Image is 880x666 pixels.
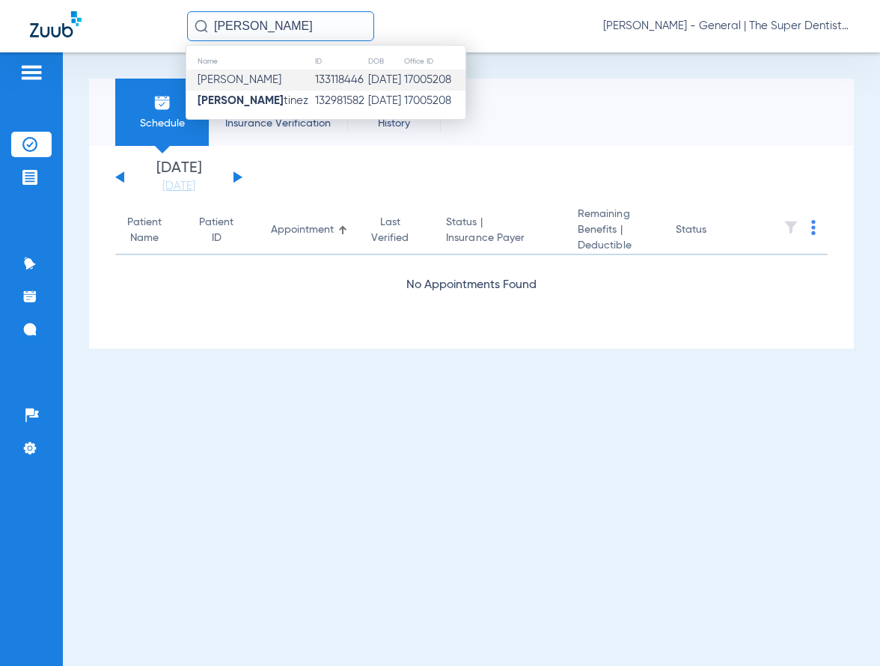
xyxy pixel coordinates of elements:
[403,70,465,91] td: 17005208
[198,74,281,85] span: [PERSON_NAME]
[19,64,43,82] img: hamburger-icon
[358,116,430,131] span: History
[578,238,652,254] span: Deductible
[367,70,403,91] td: [DATE]
[198,95,308,106] span: tinez
[127,215,162,246] div: Patient Name
[805,594,880,666] iframe: Chat Widget
[314,91,367,111] td: 132981582
[371,215,422,246] div: Last Verified
[187,11,374,41] input: Search for patients
[126,116,198,131] span: Schedule
[434,207,566,255] th: Status |
[30,11,82,37] img: Zuub Logo
[783,220,798,235] img: filter.svg
[664,207,765,255] th: Status
[186,53,314,70] th: Name
[271,222,334,238] div: Appointment
[115,276,828,295] div: No Appointments Found
[134,179,224,194] a: [DATE]
[811,220,816,235] img: group-dot-blue.svg
[153,94,171,111] img: Schedule
[199,215,247,246] div: Patient ID
[314,53,367,70] th: ID
[367,53,403,70] th: DOB
[403,91,465,111] td: 17005208
[403,53,465,70] th: Office ID
[127,215,175,246] div: Patient Name
[314,70,367,91] td: 133118446
[271,222,347,238] div: Appointment
[446,230,554,246] span: Insurance Payer
[198,95,284,106] strong: [PERSON_NAME]
[371,215,409,246] div: Last Verified
[220,116,336,131] span: Insurance Verification
[603,19,850,34] span: [PERSON_NAME] - General | The Super Dentists
[367,91,403,111] td: [DATE]
[134,161,224,194] li: [DATE]
[566,207,664,255] th: Remaining Benefits |
[195,19,208,33] img: Search Icon
[199,215,233,246] div: Patient ID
